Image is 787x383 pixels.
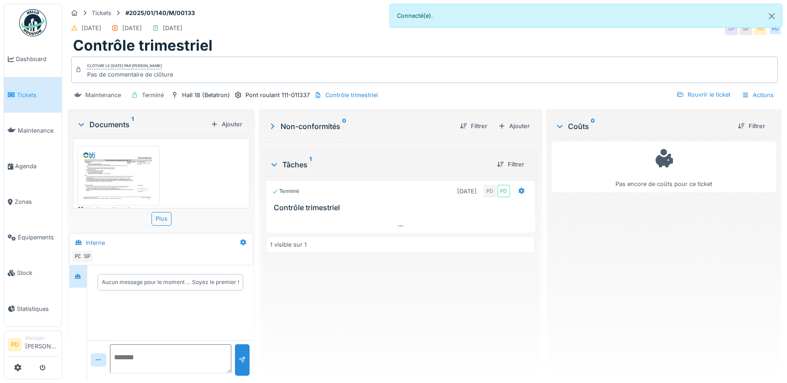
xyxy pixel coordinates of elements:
sup: 0 [591,121,595,132]
div: Documents [77,119,207,130]
div: Contrôle trimestriel [325,91,378,99]
div: Facility - T1.pdf [77,206,160,214]
a: Zones [4,184,62,220]
li: PD [8,338,21,352]
a: Statistiques [4,291,62,326]
span: Zones [15,197,58,206]
div: Filtrer [456,120,491,132]
h3: Contrôle trimestriel [274,203,531,212]
a: Dashboard [4,41,62,77]
div: PD [769,22,782,35]
div: Aucun message pour le moment … Soyez le premier ! [102,278,239,286]
div: Pas encore de coûts pour ce ticket [558,146,770,188]
a: Agenda [4,148,62,184]
div: Terminé [272,187,299,195]
div: PD [754,22,767,35]
div: Interne [86,238,105,247]
img: Badge_color-CXgf-gQk.svg [19,9,47,36]
div: SP [740,22,752,35]
div: PD [497,185,510,197]
div: Hall 18 (Betatron) [182,91,230,99]
div: [DATE] [163,24,182,32]
div: Ajouter [495,120,533,132]
div: Filtrer [493,158,528,171]
div: SP [725,22,738,35]
h1: Contrôle trimestriel [73,37,213,54]
a: Maintenance [4,113,62,148]
a: Équipements [4,220,62,255]
span: Stock [17,269,58,277]
a: Tickets [4,77,62,113]
div: Terminé [142,91,164,99]
div: Connecté(e). [389,4,783,28]
span: Statistiques [17,305,58,313]
div: Filtrer [734,120,769,132]
li: [PERSON_NAME] [25,335,58,354]
div: [DATE] [82,24,101,32]
div: SP [81,250,94,263]
img: 2hlipr64w8h2g008xoub67zcl0v5 [79,148,157,203]
div: Clôturé le [DATE] par [PERSON_NAME] [87,63,162,69]
a: Stock [4,255,62,291]
span: Tickets [17,91,58,99]
strong: #2025/01/140/M/00133 [122,9,198,17]
span: Agenda [15,162,58,171]
div: PD [484,185,496,197]
div: Pont roulant 111-011337 [245,91,310,99]
sup: 1 [131,119,134,130]
div: PD [72,250,84,263]
div: Coûts [555,121,730,132]
div: 1 visible sur 1 [270,240,307,249]
span: Maintenance [18,126,58,135]
sup: 1 [309,159,312,170]
div: Tâches [270,159,489,170]
div: Ajouter [207,118,246,130]
div: Manager [25,335,58,342]
div: Pas de commentaire de clôture [87,70,173,79]
div: Maintenance [85,91,121,99]
div: Actions [738,88,778,102]
span: Dashboard [16,55,58,63]
div: Plus [151,212,172,225]
div: Tickets [92,9,111,17]
div: Non-conformités [268,121,452,132]
a: PD Manager[PERSON_NAME] [8,335,58,357]
span: Équipements [18,233,58,242]
button: Close [761,4,782,28]
sup: 0 [342,121,346,132]
div: [DATE] [457,187,477,196]
div: [DATE] [122,24,142,32]
div: Rouvrir le ticket [673,88,734,101]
